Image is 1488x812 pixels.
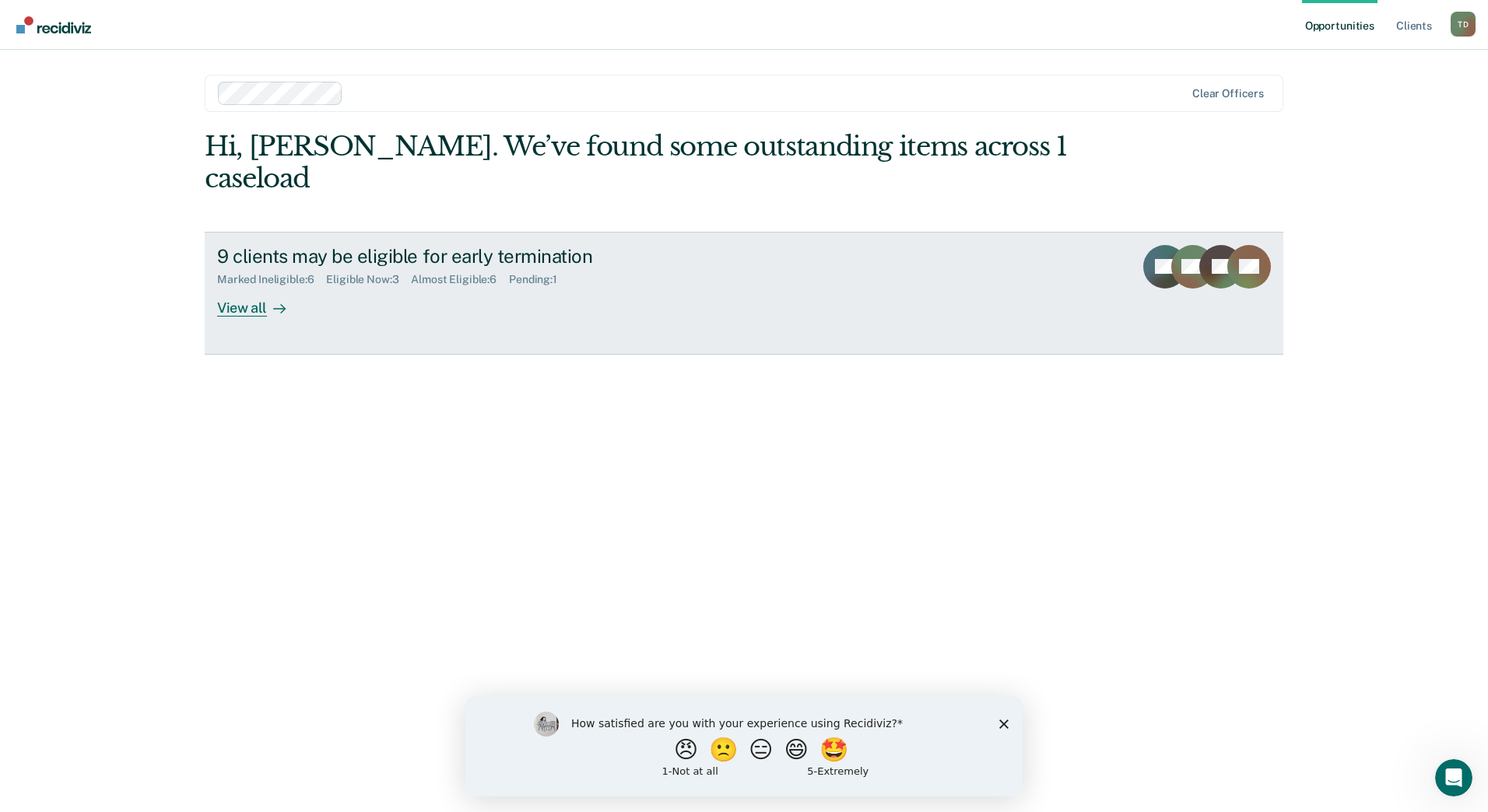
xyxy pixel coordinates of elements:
[205,232,1283,355] a: 9 clients may be eligible for early terminationMarked Ineligible:6Eligible Now:3Almost Eligible:6...
[16,16,91,33] img: Recidiviz
[1435,759,1472,796] iframe: Intercom live chat
[411,273,509,286] div: Almost Eligible : 6
[217,245,763,268] div: 9 clients may be eligible for early termination
[1192,87,1264,100] div: Clear officers
[465,696,1023,796] iframe: Survey by Kim from Recidiviz
[1451,12,1476,37] button: Profile dropdown button
[205,131,1068,194] div: Hi, [PERSON_NAME]. We’ve found some outstanding items across 1 caseload
[326,273,411,286] div: Eligible Now : 3
[217,273,326,286] div: Marked Ineligible : 6
[217,286,304,317] div: View all
[1451,12,1476,37] div: T D
[509,273,570,286] div: Pending : 1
